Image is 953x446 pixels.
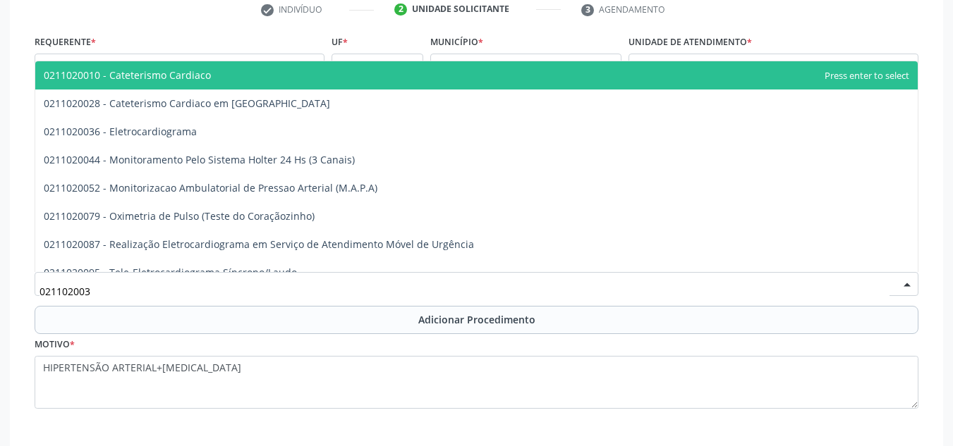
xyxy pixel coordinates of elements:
[332,32,348,54] label: UF
[44,97,330,110] span: 0211020028 - Cateterismo Cardiaco em [GEOGRAPHIC_DATA]
[44,181,377,194] span: 0211020052 - Monitorizacao Ambulatorial de Pressao Arterial (M.A.P.A)
[418,312,535,327] span: Adicionar Procedimento
[44,153,355,166] span: 0211020044 - Monitoramento Pelo Sistema Holter 24 Hs (3 Canais)
[40,58,296,73] span: Profissional de Saúde
[44,125,197,138] span: 0211020036 - Eletrocardiograma
[44,68,211,82] span: 0211020010 - Cateterismo Cardiaco
[44,266,297,279] span: 0211020095 - Tele-Eletrocardiograma Síncrono/Laudo
[629,32,752,54] label: Unidade de atendimento
[44,237,474,251] span: 0211020087 - Realização Eletrocardiograma em Serviço de Atendimento Móvel de Urgência
[35,334,75,356] label: Motivo
[394,4,407,16] div: 2
[430,32,483,54] label: Município
[35,306,918,334] button: Adicionar Procedimento
[336,58,394,73] span: AL
[412,3,509,16] div: Unidade solicitante
[44,209,315,223] span: 0211020079 - Oximetria de Pulso (Teste do Coraçãozinho)
[40,277,890,305] input: Buscar por procedimento
[35,32,96,54] label: Requerente
[435,58,593,73] span: [PERSON_NAME]
[633,58,890,73] span: Unidade de Saude da Familia Poeira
